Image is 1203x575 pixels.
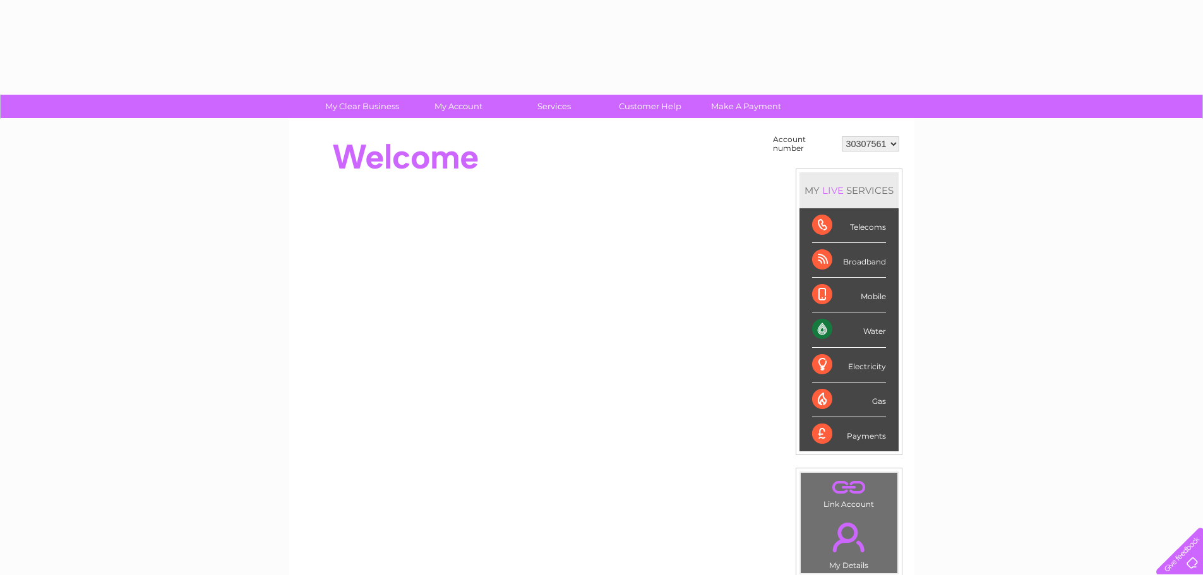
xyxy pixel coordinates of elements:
a: Customer Help [598,95,702,118]
a: . [804,515,894,559]
td: Link Account [800,472,898,512]
a: My Account [406,95,510,118]
div: Water [812,312,886,347]
div: MY SERVICES [799,172,899,208]
div: LIVE [820,184,846,196]
div: Gas [812,382,886,417]
a: . [804,476,894,498]
a: My Clear Business [310,95,414,118]
div: Broadband [812,243,886,278]
td: My Details [800,512,898,574]
a: Services [502,95,606,118]
div: Telecoms [812,208,886,243]
div: Electricity [812,348,886,382]
td: Account number [770,132,839,156]
a: Make A Payment [694,95,798,118]
div: Mobile [812,278,886,312]
div: Payments [812,417,886,451]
